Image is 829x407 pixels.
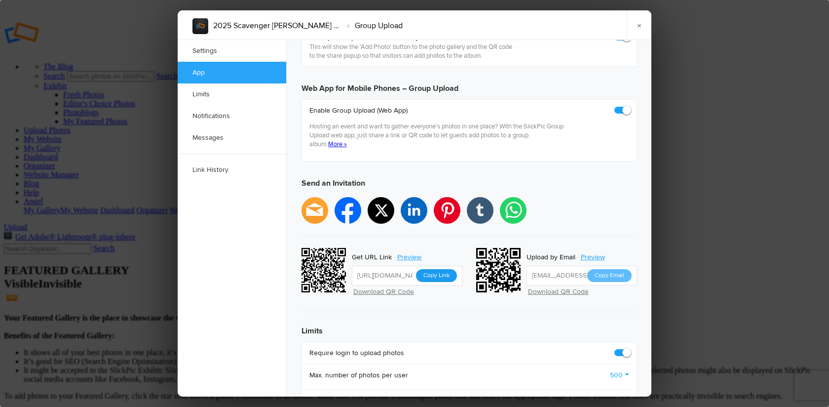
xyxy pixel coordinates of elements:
button: Copy Link [416,269,457,282]
div: Upload by Email [527,251,575,264]
b: Max. number of photos per user [309,370,408,380]
a: × [627,10,651,40]
a: 500 [610,396,629,406]
h3: Limits [301,317,637,337]
h3: Web App for Mobile Phones – Group Upload [301,75,637,94]
h3: Send an Invitation [301,169,637,197]
p: This will show the 'Add Photo' button to the photo gallery and the QR code to the share popup so ... [309,42,517,60]
div: https://slickpic.us/182558915YdO [301,248,349,295]
li: whatsapp [500,197,527,224]
a: 500 [610,370,629,380]
li: 2025 Scavenger [PERSON_NAME] Personal Folders [213,17,341,34]
li: linkedin [401,197,427,224]
a: Notifications [178,105,286,127]
li: tumblr [467,197,493,224]
b: Require login to upload photos [309,348,404,358]
b: Max. number of guests [309,396,379,406]
a: Download QR Code [528,287,589,296]
a: Download QR Code [353,287,414,296]
img: album_sample.webp [192,18,208,34]
li: pinterest [434,197,460,224]
p: Hosting an event and want to gather everyone’s photos in one place? With the SlickPic Group Uploa... [309,122,565,149]
li: Group Upload [341,17,403,34]
a: Preview [392,251,429,264]
a: More » [328,140,347,148]
div: Get URL Link [352,251,392,264]
li: facebook [335,197,361,224]
a: Limits [178,83,286,105]
a: App [178,62,286,83]
button: Copy Email [587,269,632,282]
li: twitter [368,197,394,224]
a: Messages [178,127,286,149]
div: h8t9i@slickpic.net [476,248,524,295]
a: Preview [575,251,612,264]
a: Settings [178,40,286,62]
b: Enable Group Upload (Web App) [309,106,565,116]
a: Link History [178,159,286,181]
